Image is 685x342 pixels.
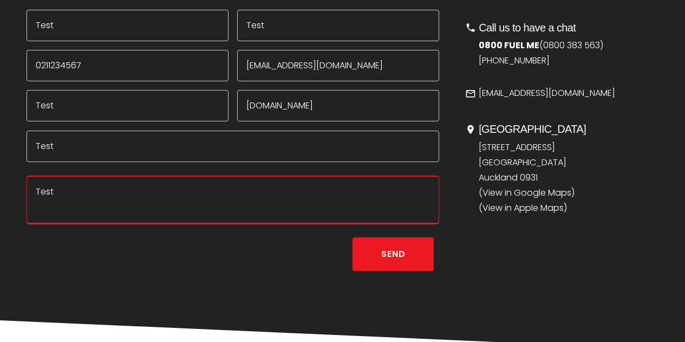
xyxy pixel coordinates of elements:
[479,186,575,199] a: (View in Google Maps)
[237,90,439,121] input: www.yourwebsite.co.nz
[27,131,440,162] input: What are you interested in? A new website, e-commerce, conversions etc
[479,202,567,214] a: (View in Apple Maps)
[479,140,658,216] p: [STREET_ADDRESS] [GEOGRAPHIC_DATA] Auckland 0931
[479,54,550,67] a: [PHONE_NUMBER]
[479,87,615,99] a: [EMAIL_ADDRESS][DOMAIN_NAME]
[479,39,539,51] strong: 0800 FUEL ME
[27,10,229,41] input: Enter your first name
[237,10,439,41] input: Enter your last name
[27,90,229,121] input: Business Name
[479,39,603,51] a: 0800 FUEL ME(0800 383 563)
[237,50,439,81] input: Enter your email address
[479,21,576,34] h5: Call us to have a chat
[353,237,434,271] button: Send
[479,122,586,135] h5: [GEOGRAPHIC_DATA]
[27,50,229,81] input: Enter your contact number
